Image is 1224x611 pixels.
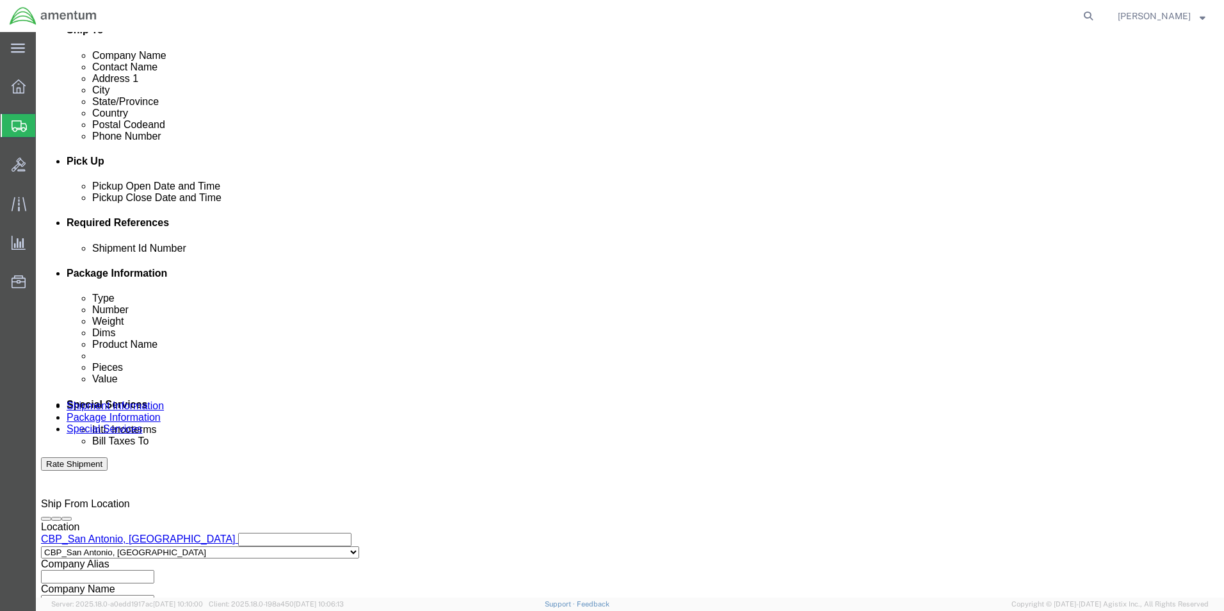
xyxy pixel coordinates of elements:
[209,600,344,608] span: Client: 2025.18.0-198a450
[36,32,1224,598] iframe: FS Legacy Container
[9,6,97,26] img: logo
[153,600,203,608] span: [DATE] 10:10:00
[577,600,609,608] a: Feedback
[1117,8,1206,24] button: [PERSON_NAME]
[545,600,577,608] a: Support
[294,600,344,608] span: [DATE] 10:06:13
[1118,9,1191,23] span: Bridget Agyemang
[51,600,203,608] span: Server: 2025.18.0-a0edd1917ac
[1011,599,1209,610] span: Copyright © [DATE]-[DATE] Agistix Inc., All Rights Reserved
